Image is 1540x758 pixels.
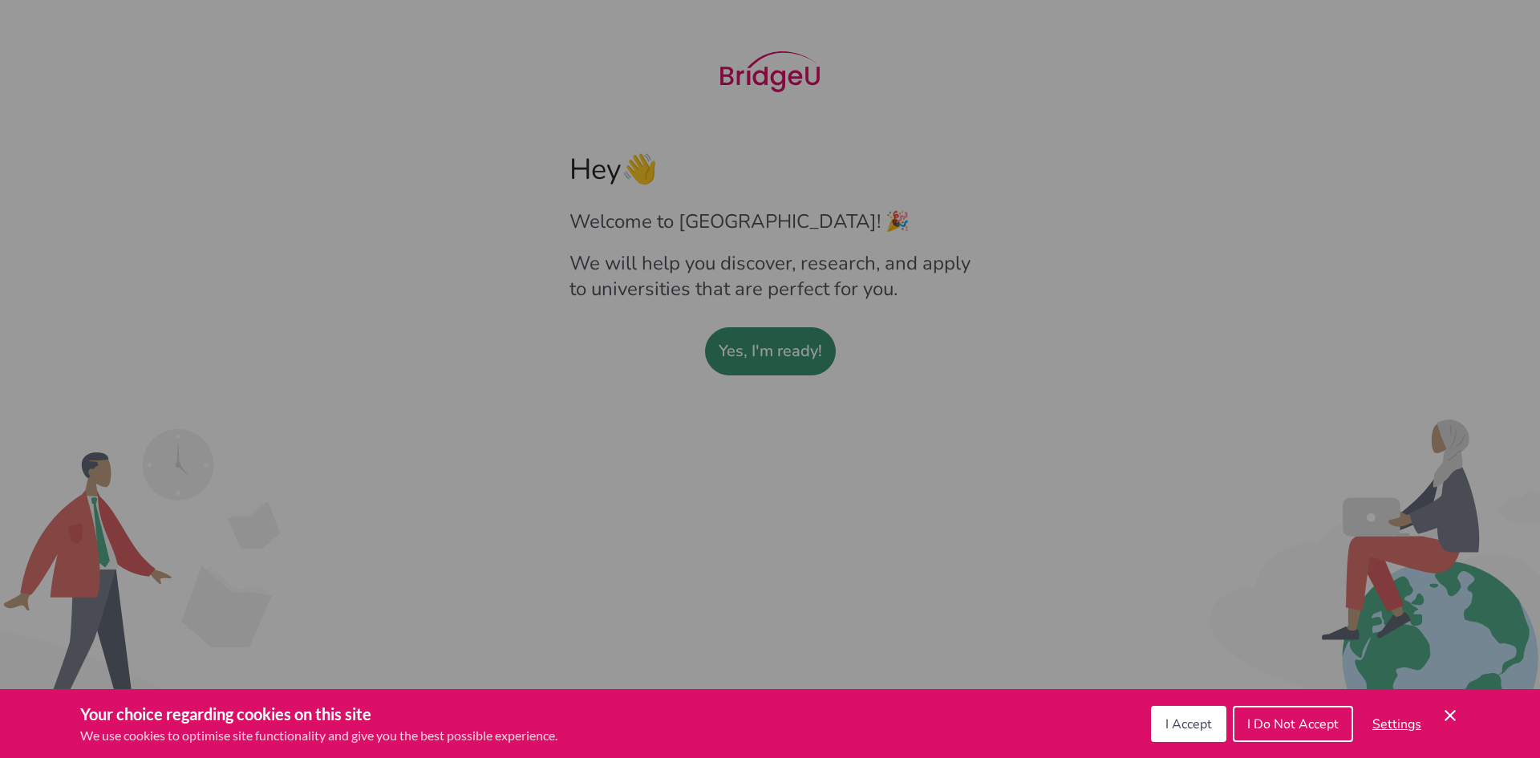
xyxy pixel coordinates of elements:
button: I Do Not Accept [1233,706,1353,742]
button: Settings [1360,707,1434,740]
span: I Do Not Accept [1247,715,1339,733]
span: Settings [1372,715,1421,733]
h3: Your choice regarding cookies on this site [80,702,557,726]
span: I Accept [1165,715,1212,733]
button: I Accept [1151,706,1226,742]
p: We use cookies to optimise site functionality and give you the best possible experience. [80,726,557,745]
button: Save and close [1441,706,1460,725]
